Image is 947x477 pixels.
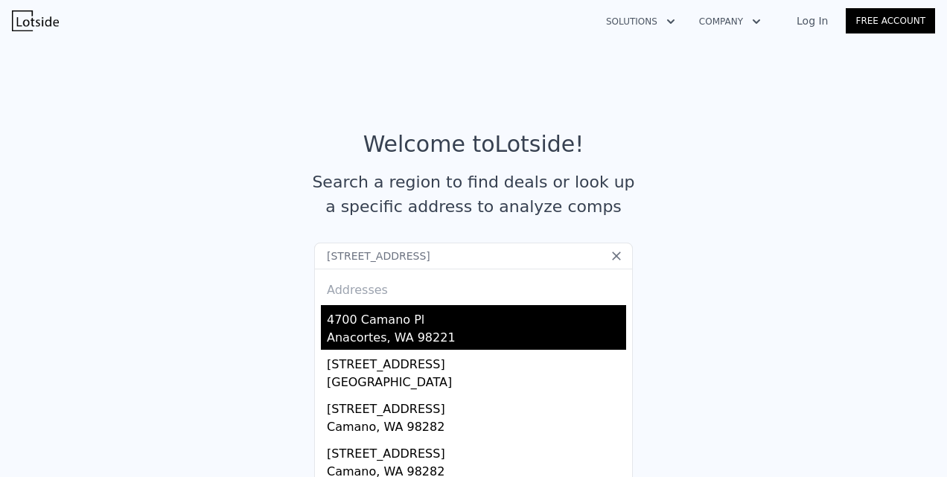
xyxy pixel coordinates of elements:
div: [STREET_ADDRESS] [327,350,626,374]
div: Welcome to Lotside ! [363,131,584,158]
div: [STREET_ADDRESS] [327,439,626,463]
button: Solutions [594,8,687,35]
div: [GEOGRAPHIC_DATA] [327,374,626,394]
a: Free Account [846,8,935,33]
div: Camano, WA 98282 [327,418,626,439]
a: Log In [779,13,846,28]
div: Addresses [321,269,626,305]
div: [STREET_ADDRESS] [327,394,626,418]
button: Company [687,8,773,35]
img: Lotside [12,10,59,31]
div: 4700 Camano Pl [327,305,626,329]
div: Anacortes, WA 98221 [327,329,626,350]
div: Search a region to find deals or look up a specific address to analyze comps [307,170,640,219]
input: Search an address or region... [314,243,633,269]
